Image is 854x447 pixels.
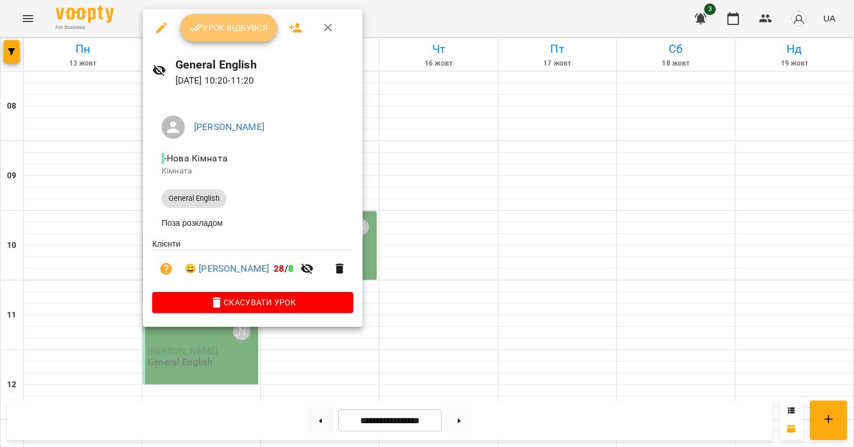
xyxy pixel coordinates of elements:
span: Урок відбувся [189,21,268,35]
span: 8 [288,263,293,274]
a: [PERSON_NAME] [194,121,264,132]
b: / [274,263,293,274]
button: Скасувати Урок [152,292,353,313]
ul: Клієнти [152,238,353,292]
span: - Нова Кімната [162,153,230,164]
p: [DATE] 10:20 - 11:20 [175,74,354,88]
h6: General English [175,56,354,74]
span: 28 [274,263,284,274]
span: Скасувати Урок [162,295,344,309]
button: Візит ще не сплачено. Додати оплату? [152,255,180,283]
a: 😀 [PERSON_NAME] [185,262,269,276]
span: General English [162,193,227,204]
button: Урок відбувся [180,14,278,42]
p: Кімната [162,165,344,177]
li: Поза розкладом [152,212,353,233]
